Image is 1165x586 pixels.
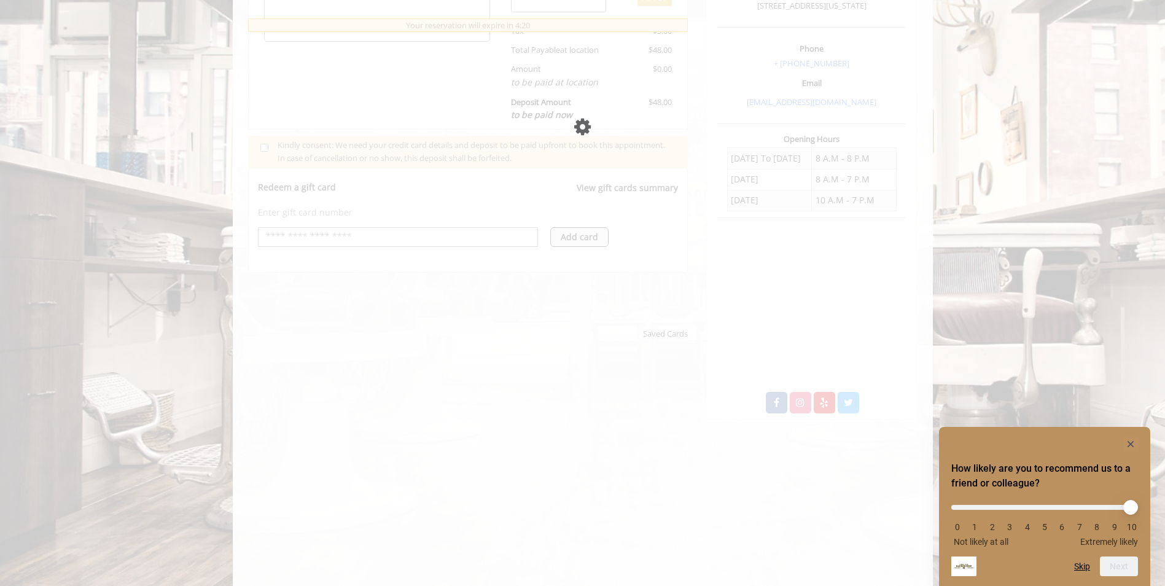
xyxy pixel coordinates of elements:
li: 1 [968,522,981,532]
button: Skip [1074,561,1090,571]
li: 7 [1073,522,1086,532]
h2: How likely are you to recommend us to a friend or colleague? Select an option from 0 to 10, with ... [951,461,1138,491]
li: 10 [1126,522,1138,532]
li: 3 [1003,522,1016,532]
li: 8 [1091,522,1103,532]
li: 4 [1021,522,1034,532]
div: How likely are you to recommend us to a friend or colleague? Select an option from 0 to 10, with ... [951,437,1138,576]
span: Not likely at all [954,537,1008,547]
li: 2 [986,522,999,532]
li: 5 [1038,522,1051,532]
li: 9 [1109,522,1121,532]
li: 0 [951,522,964,532]
li: 6 [1056,522,1068,532]
button: Hide survey [1123,437,1138,451]
div: How likely are you to recommend us to a friend or colleague? Select an option from 0 to 10, with ... [951,496,1138,547]
span: Extremely likely [1080,537,1138,547]
button: Next question [1100,557,1138,576]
